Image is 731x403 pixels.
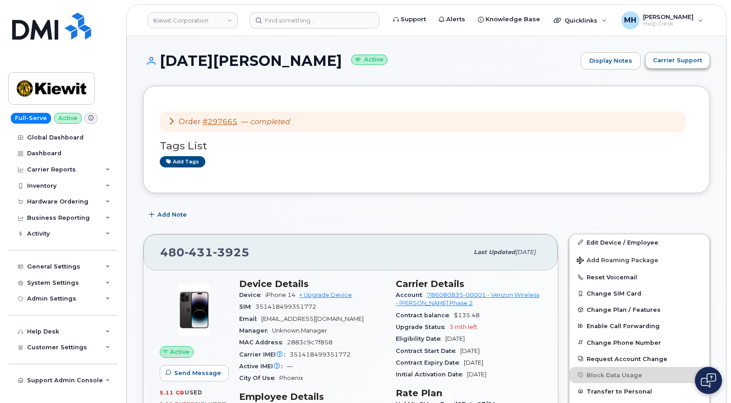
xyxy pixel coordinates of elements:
[467,371,486,378] span: [DATE]
[445,335,465,342] span: [DATE]
[143,207,194,223] button: Add Note
[157,210,187,219] span: Add Note
[239,327,272,334] span: Manager
[160,365,229,381] button: Send Message
[569,269,709,285] button: Reset Voicemail
[464,359,483,366] span: [DATE]
[265,292,296,298] span: iPhone 14
[239,363,287,370] span: Active IMEI
[569,301,709,318] button: Change Plan / Features
[239,375,279,381] span: City Of Use
[449,324,477,330] span: 3 mth left
[396,388,541,398] h3: Rate Plan
[174,369,221,377] span: Send Message
[454,312,480,319] span: $135.48
[239,391,385,402] h3: Employee Details
[569,250,709,269] button: Add Roaming Package
[290,351,351,358] span: 351418499351772
[255,303,316,310] span: 351418499351772
[515,249,536,255] span: [DATE]
[569,285,709,301] button: Change SIM Card
[239,292,265,298] span: Device
[160,389,185,396] span: 5.11 GB
[569,334,709,351] button: Change Phone Number
[239,339,287,346] span: MAC Address
[287,363,293,370] span: —
[213,246,250,259] span: 3925
[185,246,213,259] span: 431
[569,367,709,383] button: Block Data Usage
[474,249,515,255] span: Last updated
[587,306,661,313] span: Change Plan / Features
[241,117,290,126] span: —
[160,156,205,167] a: Add tags
[351,55,388,65] small: Active
[396,359,464,366] span: Contract Expiry Date
[160,140,693,152] h3: Tags List
[569,234,709,250] a: Edit Device / Employee
[396,347,460,354] span: Contract Start Date
[170,347,190,356] span: Active
[143,53,576,69] h1: [DATE][PERSON_NAME]
[396,292,539,306] a: 786080835-00001 - Verizon Wireless - [PERSON_NAME] Phase 2
[250,117,290,126] em: completed
[239,351,290,358] span: Carrier IMEI
[396,312,454,319] span: Contract balance
[581,52,641,69] a: Display Notes
[569,318,709,334] button: Enable Call Forwarding
[396,371,467,378] span: Initial Activation Date
[569,383,709,399] button: Transfer to Personal
[396,324,449,330] span: Upgrade Status
[203,117,237,126] a: #297665
[396,278,541,289] h3: Carrier Details
[299,292,352,298] a: + Upgrade Device
[167,283,221,337] img: image20231002-3703462-njx0qo.jpeg
[272,327,327,334] span: Unknown Manager
[287,339,333,346] span: 2883c9c7f858
[239,303,255,310] span: SIM
[701,373,716,388] img: Open chat
[653,56,702,65] span: Carrier Support
[160,246,250,259] span: 480
[179,117,201,126] span: Order
[396,335,445,342] span: Eligibility Date
[645,52,710,69] button: Carrier Support
[239,278,385,289] h3: Device Details
[279,375,303,381] span: Phoenix
[460,347,480,354] span: [DATE]
[396,292,427,298] span: Account
[569,351,709,367] button: Request Account Change
[261,315,364,322] span: [EMAIL_ADDRESS][DOMAIN_NAME]
[587,323,660,329] span: Enable Call Forwarding
[185,389,203,396] span: used
[577,257,658,265] span: Add Roaming Package
[239,315,261,322] span: Email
